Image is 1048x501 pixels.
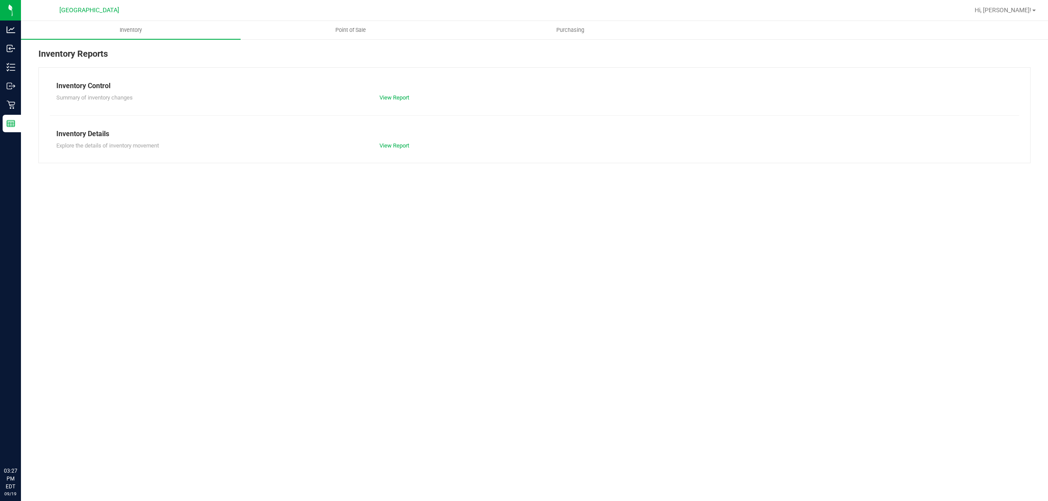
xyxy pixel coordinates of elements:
[108,26,154,34] span: Inventory
[26,430,36,440] iframe: Resource center unread badge
[7,63,15,72] inline-svg: Inventory
[460,21,680,39] a: Purchasing
[38,47,1031,67] div: Inventory Reports
[7,100,15,109] inline-svg: Retail
[379,142,409,149] a: View Report
[379,94,409,101] a: View Report
[59,7,119,14] span: [GEOGRAPHIC_DATA]
[7,119,15,128] inline-svg: Reports
[56,81,1013,91] div: Inventory Control
[975,7,1031,14] span: Hi, [PERSON_NAME]!
[7,44,15,53] inline-svg: Inbound
[7,82,15,90] inline-svg: Outbound
[4,467,17,491] p: 03:27 PM EDT
[21,21,241,39] a: Inventory
[9,431,35,457] iframe: Resource center
[241,21,460,39] a: Point of Sale
[56,142,159,149] span: Explore the details of inventory movement
[324,26,378,34] span: Point of Sale
[545,26,596,34] span: Purchasing
[4,491,17,497] p: 09/19
[56,129,1013,139] div: Inventory Details
[7,25,15,34] inline-svg: Analytics
[56,94,133,101] span: Summary of inventory changes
